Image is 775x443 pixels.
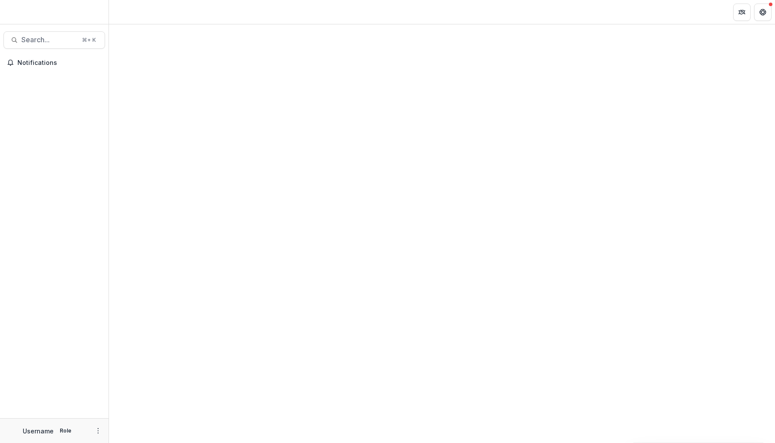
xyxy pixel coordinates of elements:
button: Notifications [3,56,105,70]
p: Role [57,427,74,435]
button: Partners [733,3,751,21]
p: Username [23,426,54,436]
button: More [93,426,103,436]
nav: breadcrumb [112,6,150,18]
button: Get Help [754,3,772,21]
span: Search... [21,36,77,44]
div: ⌘ + K [80,35,98,45]
button: Search... [3,31,105,49]
span: Notifications [17,59,102,67]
